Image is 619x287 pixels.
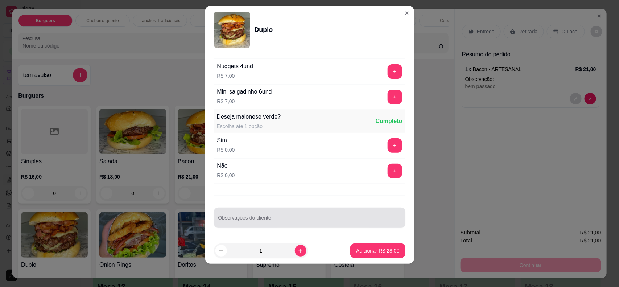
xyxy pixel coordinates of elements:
button: add [388,138,402,153]
div: Sim [217,136,235,145]
div: Duplo [255,25,273,35]
div: Nuggets 4und [217,62,253,71]
div: Deseja maionese verde? [217,112,281,121]
div: Completo [376,117,403,126]
p: Adicionar R$ 28,00 [356,247,399,254]
p: R$ 7,00 [217,98,272,105]
button: Close [401,7,413,19]
div: Mini salgadinho 6und [217,87,272,96]
p: R$ 7,00 [217,72,253,79]
img: product-image [214,12,250,48]
button: increase-product-quantity [295,245,306,257]
button: add [388,90,402,104]
button: Adicionar R$ 28,00 [350,243,405,258]
p: R$ 0,00 [217,146,235,153]
input: Observações do cliente [218,217,401,224]
div: Não [217,161,235,170]
p: R$ 0,00 [217,172,235,179]
button: add [388,164,402,178]
div: Escolha até 1 opção [217,123,281,130]
button: add [388,64,402,79]
button: decrease-product-quantity [215,245,227,257]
